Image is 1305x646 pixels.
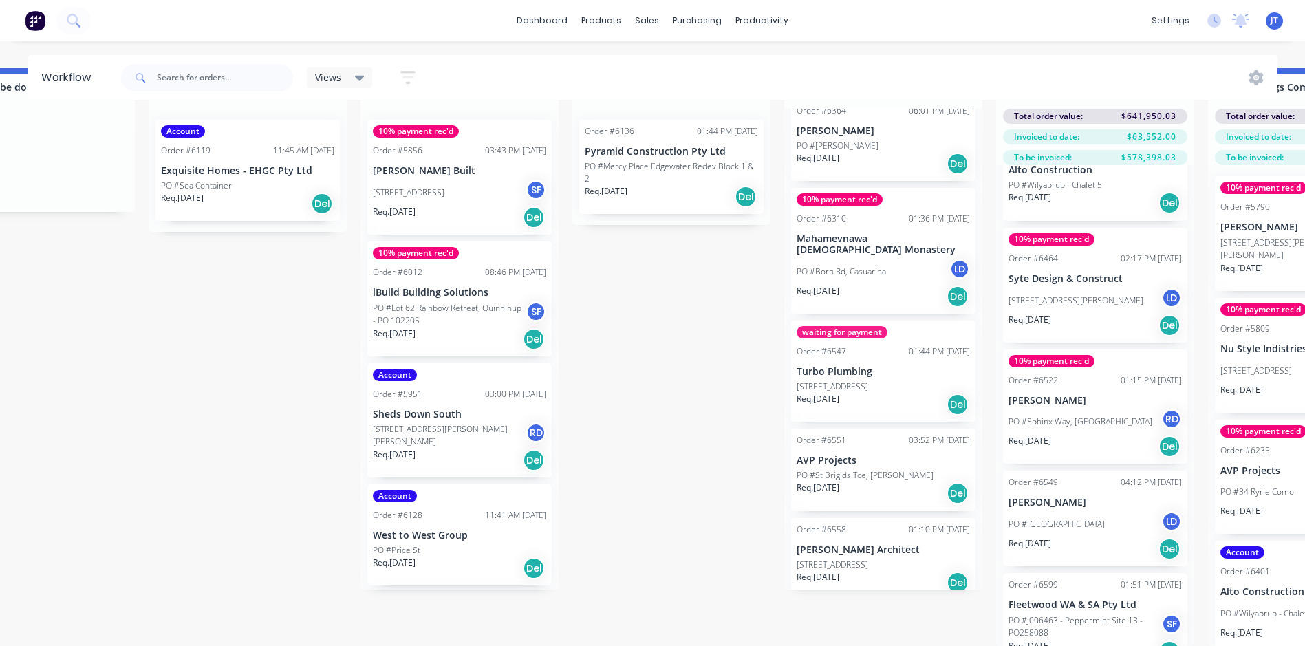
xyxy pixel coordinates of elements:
[797,544,970,556] p: [PERSON_NAME] Architect
[1220,566,1270,578] div: Order #6401
[1009,314,1051,326] p: Req. [DATE]
[373,266,422,279] div: Order #6012
[1009,374,1058,387] div: Order #6522
[1121,252,1182,265] div: 02:17 PM [DATE]
[1220,201,1270,213] div: Order #5790
[1220,323,1270,335] div: Order #5809
[373,302,526,327] p: PO #Lot 62 Rainbow Retreat, Quinninup - PO 102205
[797,105,846,117] div: Order #6364
[273,144,334,157] div: 11:45 AM [DATE]
[485,266,546,279] div: 08:46 PM [DATE]
[797,482,839,494] p: Req. [DATE]
[315,70,341,85] span: Views
[797,434,846,446] div: Order #6551
[1009,273,1182,285] p: Syte Design & Construct
[1121,374,1182,387] div: 01:15 PM [DATE]
[585,160,758,185] p: PO #Mercy Place Edgewater Redev Block 1 & 2
[1009,476,1058,488] div: Order #6549
[367,363,552,478] div: AccountOrder #595103:00 PM [DATE]Sheds Down South[STREET_ADDRESS][PERSON_NAME][PERSON_NAME]RDReq....
[367,120,552,235] div: 10% payment rec'dOrder #585603:43 PM [DATE][PERSON_NAME] Built[STREET_ADDRESS]SFReq.[DATE]Del
[1121,151,1176,164] span: $578,398.03
[161,180,232,192] p: PO #Sea Container
[909,105,970,117] div: 06:01 PM [DATE]
[791,429,975,511] div: Order #655103:52 PM [DATE]AVP ProjectsPO #St Brigids Tce, [PERSON_NAME]Req.[DATE]Del
[909,213,970,225] div: 01:36 PM [DATE]
[155,120,340,221] div: AccountOrder #611911:45 AM [DATE]Exquisite Homes - EHGC Pty LtdPO #Sea ContainerReq.[DATE]Del
[373,509,422,521] div: Order #6128
[797,213,846,225] div: Order #6310
[373,409,546,420] p: Sheds Down South
[1009,435,1051,447] p: Req. [DATE]
[697,125,758,138] div: 01:44 PM [DATE]
[797,559,868,571] p: [STREET_ADDRESS]
[579,120,764,214] div: Order #613601:44 PM [DATE]Pyramid Construction Pty LtdPO #Mercy Place Edgewater Redev Block 1 & 2...
[574,10,628,31] div: products
[797,326,887,338] div: waiting for payment
[791,188,975,314] div: 10% payment rec'dOrder #631001:36 PM [DATE]Mahamevnawa [DEMOGRAPHIC_DATA] MonasteryPO #Born Rd, C...
[791,518,975,601] div: Order #655801:10 PM [DATE][PERSON_NAME] Architect[STREET_ADDRESS]Req.[DATE]Del
[797,193,883,206] div: 10% payment rec'd
[1009,179,1102,191] p: PO #Wilyabrup - Chalet 5
[791,80,975,181] div: Order #636406:01 PM [DATE][PERSON_NAME]PO #[PERSON_NAME]Req.[DATE]Del
[161,192,204,204] p: Req. [DATE]
[1127,131,1176,143] span: $63,552.00
[1003,349,1187,464] div: 10% payment rec'dOrder #652201:15 PM [DATE][PERSON_NAME]PO #Sphinx Way, [GEOGRAPHIC_DATA]RDReq.[D...
[523,449,545,471] div: Del
[1009,294,1143,307] p: [STREET_ADDRESS][PERSON_NAME]
[523,557,545,579] div: Del
[526,422,546,443] div: RD
[797,469,934,482] p: PO #St Brigids Tce, [PERSON_NAME]
[1220,546,1264,559] div: Account
[373,449,416,461] p: Req. [DATE]
[373,186,444,199] p: [STREET_ADDRESS]
[1009,537,1051,550] p: Req. [DATE]
[1003,138,1187,221] div: Alto ConstructionPO #Wilyabrup - Chalet 5Req.[DATE]Del
[947,394,969,416] div: Del
[1271,14,1278,27] span: JT
[909,345,970,358] div: 01:44 PM [DATE]
[797,455,970,466] p: AVP Projects
[1014,131,1079,143] span: Invoiced to date:
[797,366,970,378] p: Turbo Plumbing
[1009,614,1161,639] p: PO #J006463 - Peppermint Site 13 - PO258088
[791,321,975,422] div: waiting for paymentOrder #654701:44 PM [DATE]Turbo Plumbing[STREET_ADDRESS]Req.[DATE]Del
[373,287,546,299] p: iBuild Building Solutions
[735,186,757,208] div: Del
[523,328,545,350] div: Del
[373,206,416,218] p: Req. [DATE]
[1226,110,1295,122] span: Total order value:
[1161,614,1182,634] div: SF
[373,490,417,502] div: Account
[1121,110,1176,122] span: $641,950.03
[797,233,970,257] p: Mahamevnawa [DEMOGRAPHIC_DATA] Monastery
[1158,435,1180,457] div: Del
[797,266,886,278] p: PO #Born Rd, Casuarina
[373,388,422,400] div: Order #5951
[949,259,970,279] div: LD
[947,572,969,594] div: Del
[797,125,970,137] p: [PERSON_NAME]
[797,285,839,297] p: Req. [DATE]
[1161,288,1182,308] div: LD
[947,482,969,504] div: Del
[373,423,526,448] p: [STREET_ADDRESS][PERSON_NAME][PERSON_NAME]
[485,144,546,157] div: 03:43 PM [DATE]
[1145,10,1196,31] div: settings
[1009,191,1051,204] p: Req. [DATE]
[1014,110,1083,122] span: Total order value:
[1161,511,1182,532] div: LD
[1009,355,1094,367] div: 10% payment rec'd
[628,10,666,31] div: sales
[1220,384,1263,396] p: Req. [DATE]
[485,509,546,521] div: 11:41 AM [DATE]
[797,524,846,536] div: Order #6558
[373,144,422,157] div: Order #5856
[1220,505,1263,517] p: Req. [DATE]
[585,146,758,158] p: Pyramid Construction Pty Ltd
[373,369,417,381] div: Account
[947,286,969,308] div: Del
[373,327,416,340] p: Req. [DATE]
[1009,233,1094,246] div: 10% payment rec'd
[729,10,795,31] div: productivity
[485,388,546,400] div: 03:00 PM [DATE]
